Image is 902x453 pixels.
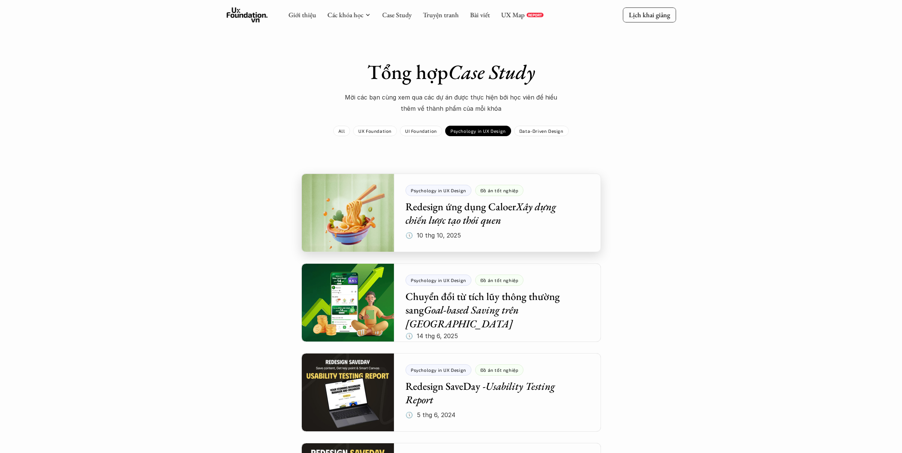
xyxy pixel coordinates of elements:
[301,263,601,342] a: Chuyển đổi từ tích lũy thông thường sangGoal-based Saving trên [GEOGRAPHIC_DATA]🕔 14 thg 6, 2025
[448,59,535,85] em: Case Study
[301,353,601,432] a: Redesign SaveDay -Usability Testing Report🕔 5 thg 6, 2024
[501,10,525,19] a: UX Map
[327,10,363,19] a: Các khóa học
[288,10,316,19] a: Giới thiệu
[382,10,411,19] a: Case Study
[528,13,542,17] p: REPORT
[301,174,601,252] a: Redesign ứng dụng CaloerXây dựng chiến lược tạo thói quen🕔 10 thg 10, 2025
[519,128,564,134] p: Data-Driven Design
[405,128,437,134] p: UI Foundation
[450,128,506,134] p: Psychology in UX Design
[423,10,459,19] a: Truyện tranh
[526,13,543,17] a: REPORT
[339,92,564,114] p: Mời các bạn cùng xem qua các dự án được thực hiện bới học viên để hiểu thêm về thành phẩm của mỗi...
[333,126,350,136] a: All
[320,60,582,84] h1: Tổng hợp
[358,128,392,134] p: UX Foundation
[470,10,490,19] a: Bài viết
[629,10,670,19] p: Lịch khai giảng
[623,7,676,22] a: Lịch khai giảng
[338,128,345,134] p: All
